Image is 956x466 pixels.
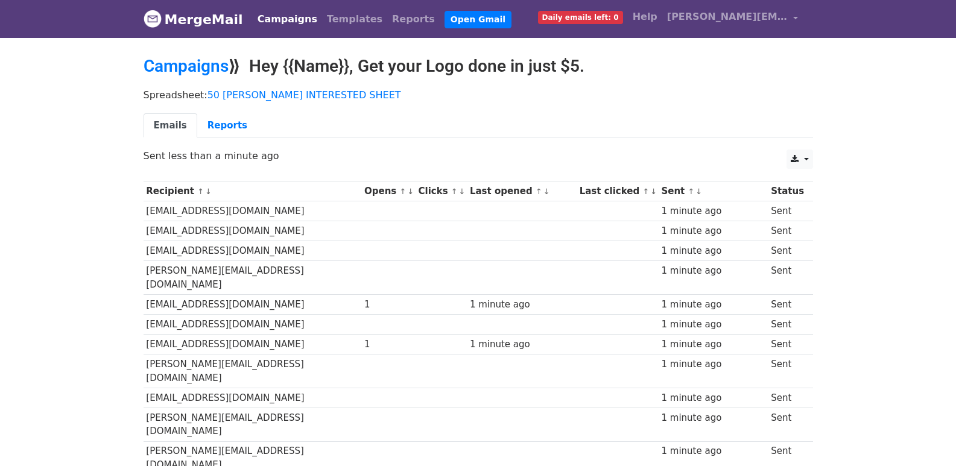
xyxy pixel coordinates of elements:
div: 1 minute ago [661,391,765,405]
div: 1 minute ago [470,298,574,312]
td: Sent [768,261,806,295]
td: Sent [768,201,806,221]
a: [PERSON_NAME][EMAIL_ADDRESS][DOMAIN_NAME] [662,5,803,33]
th: Status [768,181,806,201]
a: ↑ [451,187,458,196]
a: Daily emails left: 0 [533,5,628,29]
a: ↑ [642,187,649,196]
a: ↓ [650,187,657,196]
span: Daily emails left: 0 [538,11,623,24]
a: Reports [197,113,258,138]
h2: ⟫ Hey {{Name}}, Get your Logo done in just $5. [144,56,813,77]
a: ↑ [197,187,204,196]
div: 1 minute ago [470,338,574,351]
th: Last opened [467,181,577,201]
a: ↓ [543,187,550,196]
td: Sent [768,315,806,335]
th: Last clicked [577,181,659,201]
td: [EMAIL_ADDRESS][DOMAIN_NAME] [144,335,362,354]
td: Sent [768,388,806,408]
td: Sent [768,335,806,354]
td: [PERSON_NAME][EMAIL_ADDRESS][DOMAIN_NAME] [144,408,362,442]
div: 1 minute ago [661,338,765,351]
td: [EMAIL_ADDRESS][DOMAIN_NAME] [144,241,362,261]
div: 1 minute ago [661,264,765,278]
a: ↑ [536,187,542,196]
div: 1 minute ago [661,298,765,312]
span: [PERSON_NAME][EMAIL_ADDRESS][DOMAIN_NAME] [667,10,788,24]
a: Reports [387,7,440,31]
td: [EMAIL_ADDRESS][DOMAIN_NAME] [144,315,362,335]
div: 1 minute ago [661,244,765,258]
a: ↑ [688,187,695,196]
a: Open Gmail [445,11,511,28]
a: Campaigns [144,56,229,76]
p: Sent less than a minute ago [144,150,813,162]
td: [PERSON_NAME][EMAIL_ADDRESS][DOMAIN_NAME] [144,261,362,295]
th: Opens [361,181,416,201]
td: Sent [768,408,806,442]
a: 50 [PERSON_NAME] INTERESTED SHEET [207,89,401,101]
td: [EMAIL_ADDRESS][DOMAIN_NAME] [144,388,362,408]
a: Templates [322,7,387,31]
td: [PERSON_NAME][EMAIL_ADDRESS][DOMAIN_NAME] [144,354,362,388]
a: ↓ [407,187,414,196]
a: ↓ [205,187,212,196]
td: [EMAIL_ADDRESS][DOMAIN_NAME] [144,221,362,241]
th: Recipient [144,181,362,201]
div: 1 [364,298,413,312]
th: Sent [659,181,768,201]
td: [EMAIL_ADDRESS][DOMAIN_NAME] [144,201,362,221]
td: [EMAIL_ADDRESS][DOMAIN_NAME] [144,295,362,315]
div: 1 minute ago [661,411,765,425]
th: Clicks [416,181,467,201]
a: MergeMail [144,7,243,32]
a: Campaigns [253,7,322,31]
a: Help [628,5,662,29]
p: Spreadsheet: [144,89,813,101]
img: MergeMail logo [144,10,162,28]
a: Emails [144,113,197,138]
td: Sent [768,241,806,261]
div: 1 minute ago [661,444,765,458]
td: Sent [768,354,806,388]
div: 1 minute ago [661,318,765,332]
div: 1 minute ago [661,204,765,218]
div: 1 [364,338,413,351]
div: 1 minute ago [661,224,765,238]
a: ↑ [399,187,406,196]
a: ↓ [459,187,466,196]
td: Sent [768,221,806,241]
div: 1 minute ago [661,357,765,371]
a: ↓ [695,187,702,196]
td: Sent [768,295,806,315]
